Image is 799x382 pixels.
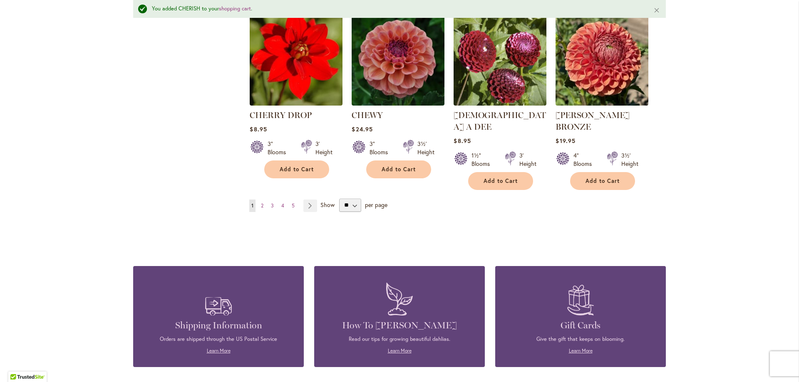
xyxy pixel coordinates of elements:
p: Give the gift that keeps on blooming. [508,335,653,343]
a: [DEMOGRAPHIC_DATA] A DEE [454,110,546,132]
a: CHERRY DROP [250,99,342,107]
a: 2 [259,200,266,212]
button: Add to Cart [570,172,635,190]
span: Show [320,200,335,208]
a: Learn More [207,347,231,354]
a: 5 [290,200,297,212]
div: 3' Height [519,151,536,168]
div: You added CHERISH to your . [152,5,641,13]
a: 4 [279,200,286,212]
div: 3' Height [315,140,333,156]
h4: Gift Cards [508,320,653,331]
div: 3½' Height [417,140,434,156]
span: Add to Cart [586,177,620,185]
span: 2 [261,202,263,209]
div: 1½" Blooms [471,151,495,168]
img: CHERRY DROP [250,13,342,106]
button: Add to Cart [468,172,533,190]
h4: How To [PERSON_NAME] [327,320,472,331]
iframe: Launch Accessibility Center [6,352,30,376]
span: per page [365,200,387,208]
div: 3" Blooms [370,140,393,156]
div: 3" Blooms [268,140,291,156]
a: [PERSON_NAME] BRONZE [556,110,630,132]
img: CHEWY [352,13,444,106]
button: Add to Cart [366,160,431,178]
span: 4 [281,202,284,209]
span: $8.95 [454,137,471,145]
div: 4" Blooms [573,151,597,168]
span: 3 [271,202,274,209]
span: 5 [292,202,295,209]
h4: Shipping Information [146,320,291,331]
span: Add to Cart [382,166,416,173]
a: CHEWY [352,99,444,107]
a: Learn More [569,347,593,354]
span: Add to Cart [484,177,518,185]
span: 1 [251,202,253,209]
a: CHERRY DROP [250,110,312,120]
a: shopping cart [219,5,251,12]
span: $19.95 [556,137,575,145]
button: Add to Cart [264,160,329,178]
a: CHICK A DEE [454,99,546,107]
img: CORNEL BRONZE [556,13,648,106]
p: Orders are shipped through the US Postal Service [146,335,291,343]
a: CORNEL BRONZE [556,99,648,107]
p: Read our tips for growing beautiful dahlias. [327,335,472,343]
a: Learn More [388,347,412,354]
span: $24.95 [352,125,372,133]
div: 3½' Height [621,151,638,168]
img: CHICK A DEE [454,13,546,106]
a: 3 [269,200,276,212]
span: Add to Cart [280,166,314,173]
span: $8.95 [250,125,267,133]
a: CHEWY [352,110,383,120]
